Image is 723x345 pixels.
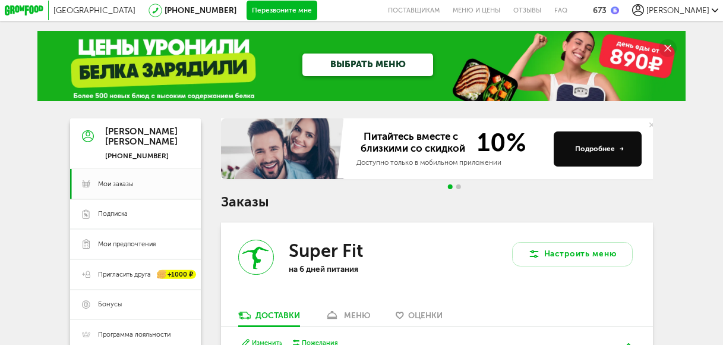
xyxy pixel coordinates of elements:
div: Доставки [255,310,300,321]
span: 10% [469,130,526,155]
div: меню [344,310,371,321]
a: Мои заказы [70,169,201,199]
a: Мои предпочтения [70,229,201,259]
p: на 6 дней питания [289,264,419,274]
button: Подробнее [554,131,642,167]
img: bonus_b.cdccf46.png [611,7,619,15]
button: Настроить меню [512,242,633,266]
a: Оценки [391,310,448,326]
div: [PERSON_NAME] [PERSON_NAME] [105,127,178,147]
span: Питайтесь вместе с близкими со скидкой [356,130,469,155]
span: Мои предпочтения [98,240,156,249]
span: Бонусы [98,300,122,309]
img: family-banner.579af9d.jpg [221,118,346,178]
div: Подробнее [575,144,624,154]
a: меню [320,310,375,326]
span: Пригласить друга [98,270,151,279]
div: 673 [593,5,607,15]
a: Подписка [70,199,201,230]
div: [PHONE_NUMBER] [105,152,178,161]
span: Оценки [408,310,443,321]
span: [PERSON_NAME] [646,5,709,15]
a: [PHONE_NUMBER] [165,5,236,15]
a: Бонусы [70,290,201,320]
span: Программа лояльности [98,330,171,339]
span: [GEOGRAPHIC_DATA] [53,5,135,15]
h3: Super Fit [289,240,363,262]
span: Мои заказы [98,180,133,189]
span: Go to slide 2 [456,184,461,189]
a: Доставки [233,310,305,326]
a: Пригласить друга +1000 ₽ [70,259,201,290]
a: ВЫБРАТЬ МЕНЮ [302,54,433,76]
span: Go to slide 1 [447,184,452,189]
div: Доступно только в мобильном приложении [356,158,546,168]
div: +1000 ₽ [157,270,196,278]
button: Перезвоните мне [247,1,317,21]
span: Подписка [98,209,128,218]
h1: Заказы [221,195,653,208]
